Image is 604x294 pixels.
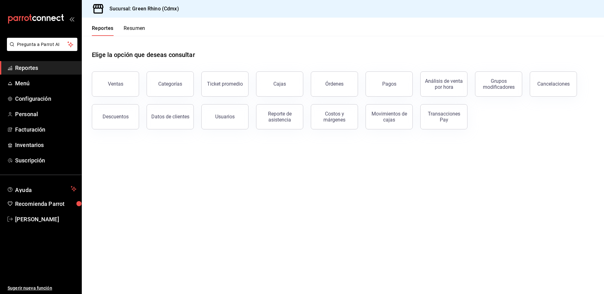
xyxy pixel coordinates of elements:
div: Cancelaciones [537,81,570,87]
span: Pregunta a Parrot AI [17,41,68,48]
div: Transacciones Pay [424,111,463,123]
button: Datos de clientes [147,104,194,129]
a: Cajas [256,71,303,97]
button: Análisis de venta por hora [420,71,467,97]
span: [PERSON_NAME] [15,215,76,223]
button: Ticket promedio [201,71,249,97]
span: Menú [15,79,76,88]
span: Suscripción [15,156,76,165]
span: Personal [15,110,76,118]
span: Reportes [15,64,76,72]
div: Categorías [158,81,182,87]
button: Pregunta a Parrot AI [7,38,77,51]
span: Configuración [15,94,76,103]
button: Órdenes [311,71,358,97]
div: Grupos modificadores [479,78,518,90]
span: Inventarios [15,141,76,149]
div: Descuentos [103,114,129,120]
button: Usuarios [201,104,249,129]
div: navigation tabs [92,25,145,36]
h3: Sucursal: Green Rhino (Cdmx) [104,5,179,13]
div: Órdenes [325,81,344,87]
button: open_drawer_menu [69,16,74,21]
div: Cajas [273,80,286,88]
button: Ventas [92,71,139,97]
div: Costos y márgenes [315,111,354,123]
button: Descuentos [92,104,139,129]
button: Grupos modificadores [475,71,522,97]
div: Pagos [382,81,396,87]
button: Resumen [124,25,145,36]
div: Movimientos de cajas [370,111,409,123]
button: Cancelaciones [530,71,577,97]
div: Reporte de asistencia [260,111,299,123]
button: Categorías [147,71,194,97]
div: Usuarios [215,114,235,120]
span: Ayuda [15,185,68,193]
button: Reportes [92,25,114,36]
button: Pagos [366,71,413,97]
h1: Elige la opción que deseas consultar [92,50,195,59]
a: Pregunta a Parrot AI [4,46,77,52]
span: Sugerir nueva función [8,285,76,291]
span: Facturación [15,125,76,134]
div: Ventas [108,81,123,87]
div: Datos de clientes [151,114,189,120]
span: Recomienda Parrot [15,200,76,208]
button: Reporte de asistencia [256,104,303,129]
div: Análisis de venta por hora [424,78,463,90]
button: Costos y márgenes [311,104,358,129]
button: Movimientos de cajas [366,104,413,129]
div: Ticket promedio [207,81,243,87]
button: Transacciones Pay [420,104,467,129]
